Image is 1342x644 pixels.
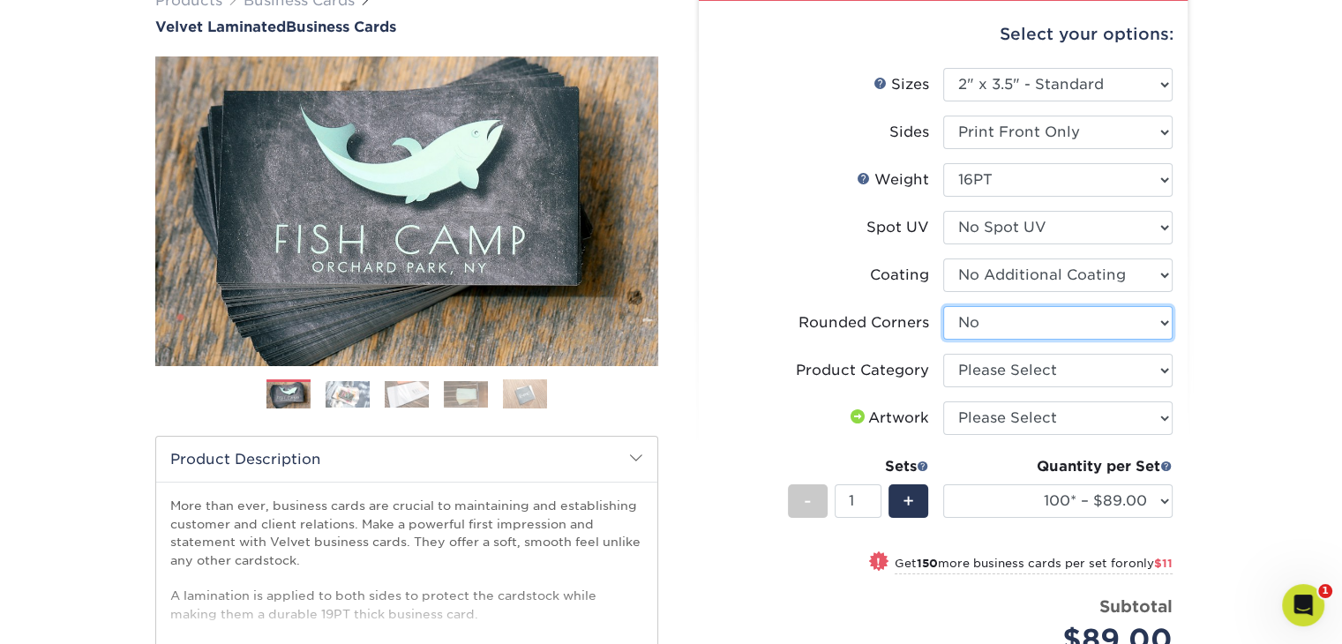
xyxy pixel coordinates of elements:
h2: Product Description [156,437,657,482]
img: Business Cards 02 [326,381,370,408]
img: Business Cards 05 [503,379,547,409]
span: only [1128,557,1173,570]
h1: Business Cards [155,19,658,35]
iframe: Intercom live chat [1282,584,1324,626]
div: Artwork [847,408,929,429]
span: + [903,488,914,514]
iframe: Google Customer Reviews [4,590,150,638]
a: Velvet LaminatedBusiness Cards [155,19,658,35]
div: Sizes [873,74,929,95]
span: 1 [1318,584,1332,598]
div: Select your options: [713,1,1173,68]
strong: Subtotal [1099,596,1173,616]
div: Coating [870,265,929,286]
div: Sets [788,456,929,477]
strong: 150 [917,557,938,570]
div: Rounded Corners [798,312,929,333]
div: Spot UV [866,217,929,238]
span: Velvet Laminated [155,19,286,35]
span: ! [876,553,881,572]
span: $11 [1154,557,1173,570]
img: Business Cards 01 [266,373,311,417]
div: Quantity per Set [943,456,1173,477]
div: Sides [889,122,929,143]
span: - [804,488,812,514]
div: Weight [857,169,929,191]
div: Product Category [796,360,929,381]
small: Get more business cards per set for [895,557,1173,574]
img: Business Cards 04 [444,381,488,408]
img: Business Cards 03 [385,381,429,408]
